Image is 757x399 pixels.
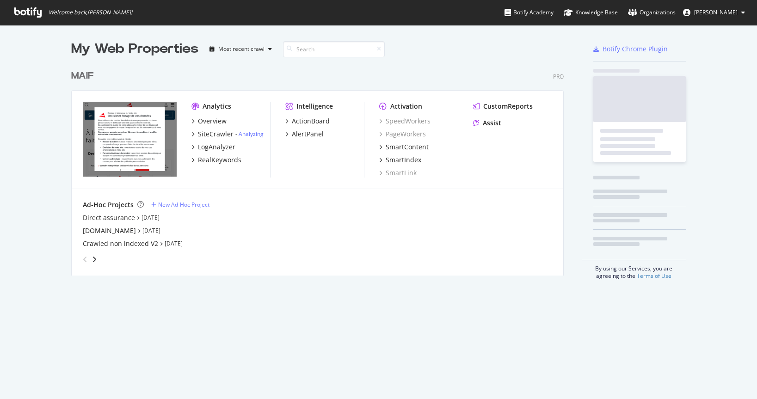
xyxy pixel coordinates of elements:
[379,129,426,139] a: PageWorkers
[505,8,554,17] div: Botify Academy
[379,168,417,178] a: SmartLink
[198,155,241,165] div: RealKeywords
[379,117,431,126] a: SpeedWorkers
[191,129,264,139] a: SiteCrawler- Analyzing
[235,130,264,138] div: -
[165,239,183,247] a: [DATE]
[379,142,429,152] a: SmartContent
[83,226,136,235] a: [DOMAIN_NAME]
[83,200,134,209] div: Ad-Hoc Projects
[198,117,227,126] div: Overview
[603,44,668,54] div: Botify Chrome Plugin
[483,102,533,111] div: CustomReports
[386,155,421,165] div: SmartIndex
[593,44,668,54] a: Botify Chrome Plugin
[71,40,198,58] div: My Web Properties
[553,73,564,80] div: Pro
[83,213,135,222] a: Direct assurance
[283,41,385,57] input: Search
[483,118,501,128] div: Assist
[296,102,333,111] div: Intelligence
[191,155,241,165] a: RealKeywords
[292,129,324,139] div: AlertPanel
[390,102,422,111] div: Activation
[203,102,231,111] div: Analytics
[142,227,160,234] a: [DATE]
[285,117,330,126] a: ActionBoard
[473,118,501,128] a: Assist
[91,255,98,264] div: angle-right
[206,42,276,56] button: Most recent crawl
[83,102,177,177] img: www.maif.fr
[386,142,429,152] div: SmartContent
[71,69,94,83] div: MAIF
[582,260,686,280] div: By using our Services, you are agreeing to the
[142,214,160,221] a: [DATE]
[637,272,671,280] a: Terms of Use
[79,252,91,267] div: angle-left
[285,129,324,139] a: AlertPanel
[71,58,571,276] div: grid
[198,129,234,139] div: SiteCrawler
[239,130,264,138] a: Analyzing
[151,201,209,209] a: New Ad-Hoc Project
[198,142,235,152] div: LogAnalyzer
[49,9,132,16] span: Welcome back, [PERSON_NAME] !
[158,201,209,209] div: New Ad-Hoc Project
[628,8,676,17] div: Organizations
[191,142,235,152] a: LogAnalyzer
[191,117,227,126] a: Overview
[83,239,158,248] a: Crawled non indexed V2
[218,46,265,52] div: Most recent crawl
[71,69,98,83] a: MAIF
[473,102,533,111] a: CustomReports
[694,8,738,16] span: Julien Cousty
[292,117,330,126] div: ActionBoard
[564,8,618,17] div: Knowledge Base
[379,155,421,165] a: SmartIndex
[676,5,752,20] button: [PERSON_NAME]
